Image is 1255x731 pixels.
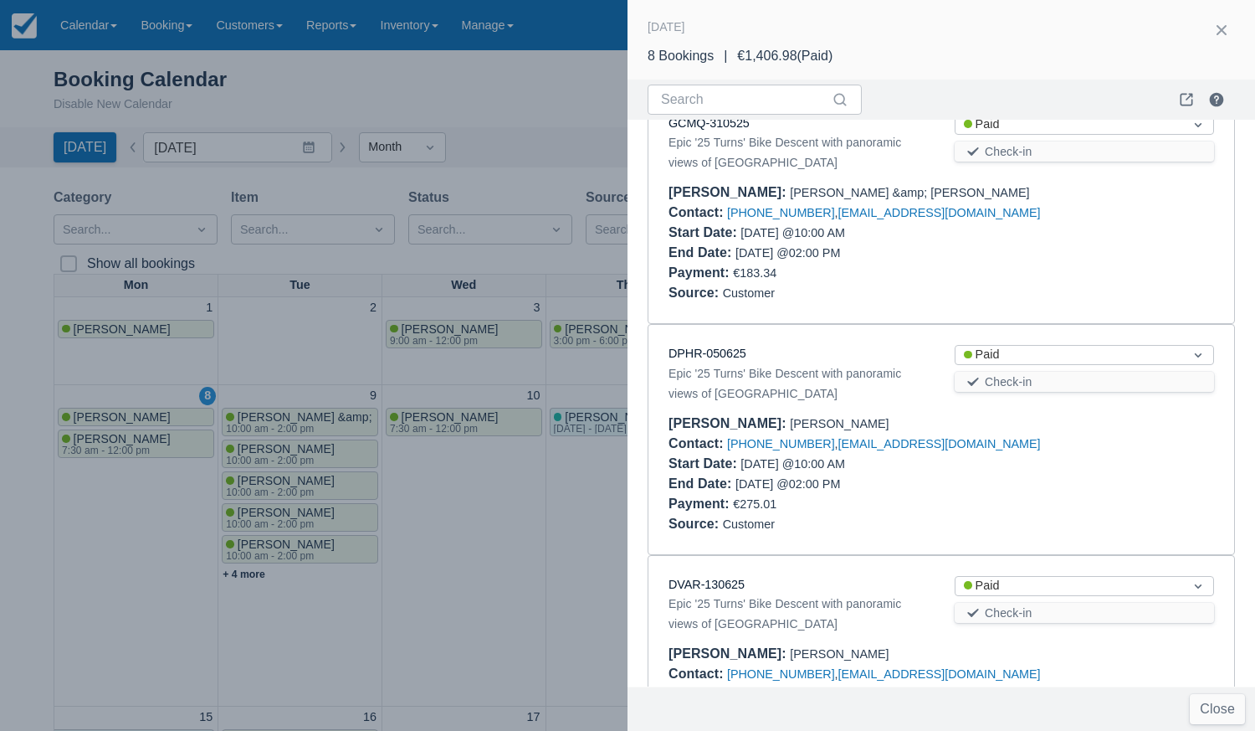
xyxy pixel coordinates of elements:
div: Contact : [668,436,727,450]
div: [PERSON_NAME] &amp; [PERSON_NAME] [668,183,1214,203]
a: [PHONE_NUMBER] [727,437,835,450]
div: Source : [668,517,723,531]
div: Source : [668,286,723,300]
button: Close [1190,694,1245,724]
div: [DATE] [648,17,685,37]
div: [DATE] @ 10:00 AM [668,223,928,243]
div: Contact : [668,205,727,219]
div: [DATE] @ 10:00 AM [668,684,928,704]
div: End Date : [668,476,735,491]
button: Check-in [955,603,1214,623]
div: Paid [964,116,1175,134]
div: €275.01 [668,494,1214,514]
div: Customer [668,514,1214,534]
a: [PHONE_NUMBER] [727,206,835,219]
div: [PERSON_NAME] : [668,416,790,430]
div: Payment : [668,265,733,280]
div: Contact : [668,667,727,681]
div: Customer [668,283,1214,303]
div: , [668,664,1214,684]
a: [EMAIL_ADDRESS][DOMAIN_NAME] [838,667,1041,681]
div: End Date : [668,245,735,260]
a: [EMAIL_ADDRESS][DOMAIN_NAME] [838,437,1041,450]
div: [DATE] @ 02:00 PM [668,474,928,494]
div: , [668,434,1214,454]
div: | [714,46,737,66]
a: [PHONE_NUMBER] [727,667,835,681]
span: Dropdown icon [1190,347,1206,363]
div: [PERSON_NAME] : [668,185,790,199]
div: Start Date : [668,456,740,471]
a: DVAR-130625 [668,578,745,591]
div: €1,406.98 ( Paid ) [737,46,832,66]
div: €183.34 [668,263,1214,283]
a: DPHR-050625 [668,347,746,360]
div: Epic '25 Turns' Bike Descent with panoramic views of [GEOGRAPHIC_DATA] [668,132,928,172]
div: [PERSON_NAME] [668,414,1214,434]
div: 8 Bookings [648,46,714,66]
div: Paid [964,577,1175,595]
div: [DATE] @ 10:00 AM [668,454,928,474]
button: Check-in [955,372,1214,392]
span: Dropdown icon [1190,116,1206,133]
button: Check-in [955,142,1214,162]
div: Paid [964,346,1175,364]
div: [PERSON_NAME] : [668,646,790,661]
a: [EMAIL_ADDRESS][DOMAIN_NAME] [838,206,1041,219]
div: Epic '25 Turns' Bike Descent with panoramic views of [GEOGRAPHIC_DATA] [668,594,928,634]
div: Start Date : [668,225,740,239]
div: , [668,203,1214,223]
input: Search [661,85,828,115]
div: Payment : [668,497,733,511]
div: [PERSON_NAME] [668,644,1214,664]
a: GCMQ-310525 [668,116,750,130]
div: [DATE] @ 02:00 PM [668,243,928,263]
span: Dropdown icon [1190,578,1206,595]
div: Epic '25 Turns' Bike Descent with panoramic views of [GEOGRAPHIC_DATA] [668,363,928,404]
